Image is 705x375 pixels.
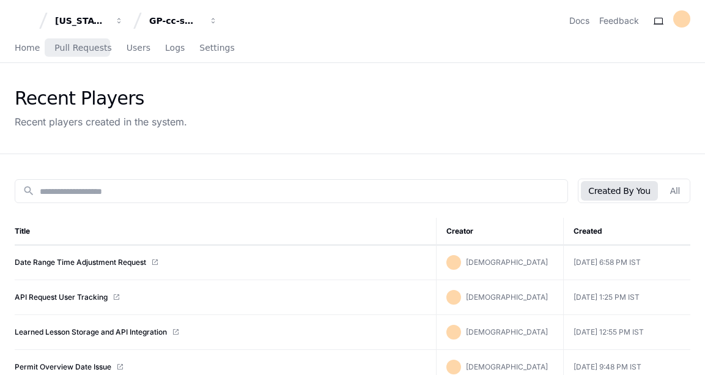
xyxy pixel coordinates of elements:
[466,292,548,302] span: [DEMOGRAPHIC_DATA]
[15,44,40,51] span: Home
[165,44,185,51] span: Logs
[15,218,436,245] th: Title
[466,362,548,371] span: [DEMOGRAPHIC_DATA]
[563,280,690,315] td: [DATE] 1:25 PM IST
[563,315,690,350] td: [DATE] 12:55 PM IST
[199,44,234,51] span: Settings
[663,181,687,201] button: All
[563,245,690,280] td: [DATE] 6:58 PM IST
[15,87,187,110] div: Recent Players
[466,327,548,336] span: [DEMOGRAPHIC_DATA]
[23,185,35,197] mat-icon: search
[127,44,150,51] span: Users
[15,258,146,267] a: Date Range Time Adjustment Request
[15,327,167,337] a: Learned Lesson Storage and API Integration
[569,15,589,27] a: Docs
[165,34,185,62] a: Logs
[149,15,202,27] div: GP-cc-sml-apps
[199,34,234,62] a: Settings
[581,181,657,201] button: Created By You
[127,34,150,62] a: Users
[54,34,111,62] a: Pull Requests
[15,114,187,129] div: Recent players created in the system.
[144,10,223,32] button: GP-cc-sml-apps
[466,258,548,267] span: [DEMOGRAPHIC_DATA]
[55,15,108,27] div: [US_STATE] Pacific
[15,362,111,372] a: Permit Overview Date Issue
[563,218,690,245] th: Created
[15,34,40,62] a: Home
[54,44,111,51] span: Pull Requests
[50,10,128,32] button: [US_STATE] Pacific
[599,15,639,27] button: Feedback
[436,218,563,245] th: Creator
[15,292,108,302] a: API Request User Tracking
